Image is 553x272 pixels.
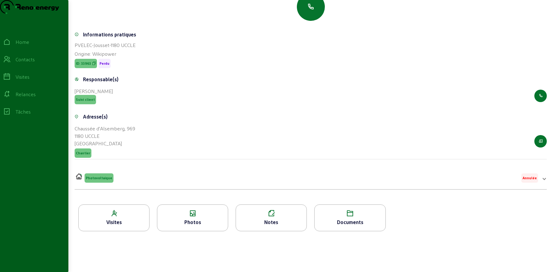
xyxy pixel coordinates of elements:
div: Relances [16,91,36,98]
div: 1180 UCCLE [75,132,135,140]
span: Photovoltaique [86,176,112,180]
span: Annulée [523,176,537,180]
div: Notes [236,218,306,226]
div: Adresse(s) [83,113,108,120]
span: ID: 33963 [76,61,91,66]
div: Chaussée d'Alsemberg, 969 [75,125,135,132]
div: Responsable(s) [83,76,118,83]
div: Informations pratiques [83,31,136,38]
mat-expansion-panel-header: PVELECPhotovoltaiqueAnnulée [75,169,547,187]
div: Tâches [16,108,31,115]
div: Documents [315,218,385,226]
div: Contacts [16,56,35,63]
span: Perdu [99,61,109,66]
div: Photos [157,218,228,226]
div: PVELEC-Jousset-1180 UCCLE [75,41,547,49]
div: Origine: Wikipower [75,50,547,58]
div: [GEOGRAPHIC_DATA] [75,140,135,147]
div: Home [16,38,29,46]
div: Visites [16,73,30,81]
div: [PERSON_NAME] [75,87,113,95]
span: Chantier [76,151,90,155]
img: PVELEC [76,173,82,179]
span: Suivi client [76,97,95,102]
div: Visites [79,218,149,226]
